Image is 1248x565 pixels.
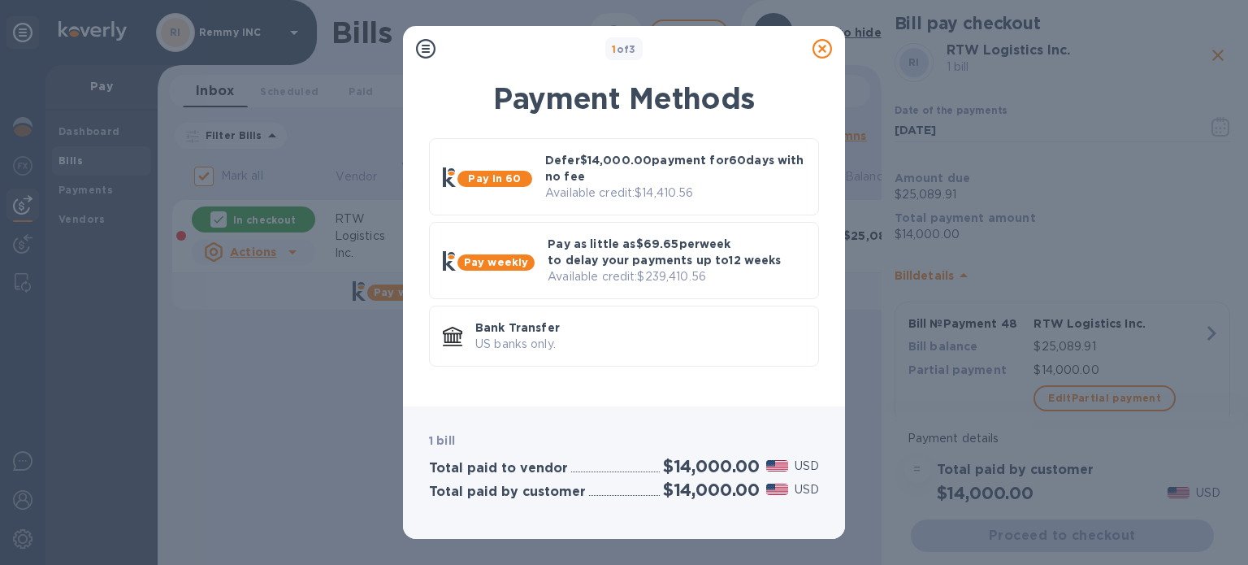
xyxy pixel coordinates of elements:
[766,460,788,472] img: USD
[475,336,805,353] p: US banks only.
[548,236,805,268] p: Pay as little as $69.65 per week to delay your payments up to 12 weeks
[612,43,636,55] b: of 3
[429,81,819,115] h1: Payment Methods
[429,461,568,476] h3: Total paid to vendor
[612,43,616,55] span: 1
[663,480,760,500] h2: $14,000.00
[663,456,760,476] h2: $14,000.00
[464,256,528,268] b: Pay weekly
[429,434,455,447] b: 1 bill
[795,458,819,475] p: USD
[548,268,805,285] p: Available credit: $239,410.56
[429,485,586,500] h3: Total paid by customer
[545,152,805,185] p: Defer $14,000.00 payment for 60 days with no fee
[475,319,805,336] p: Bank Transfer
[795,481,819,498] p: USD
[545,185,805,202] p: Available credit: $14,410.56
[468,172,521,185] b: Pay in 60
[766,484,788,495] img: USD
